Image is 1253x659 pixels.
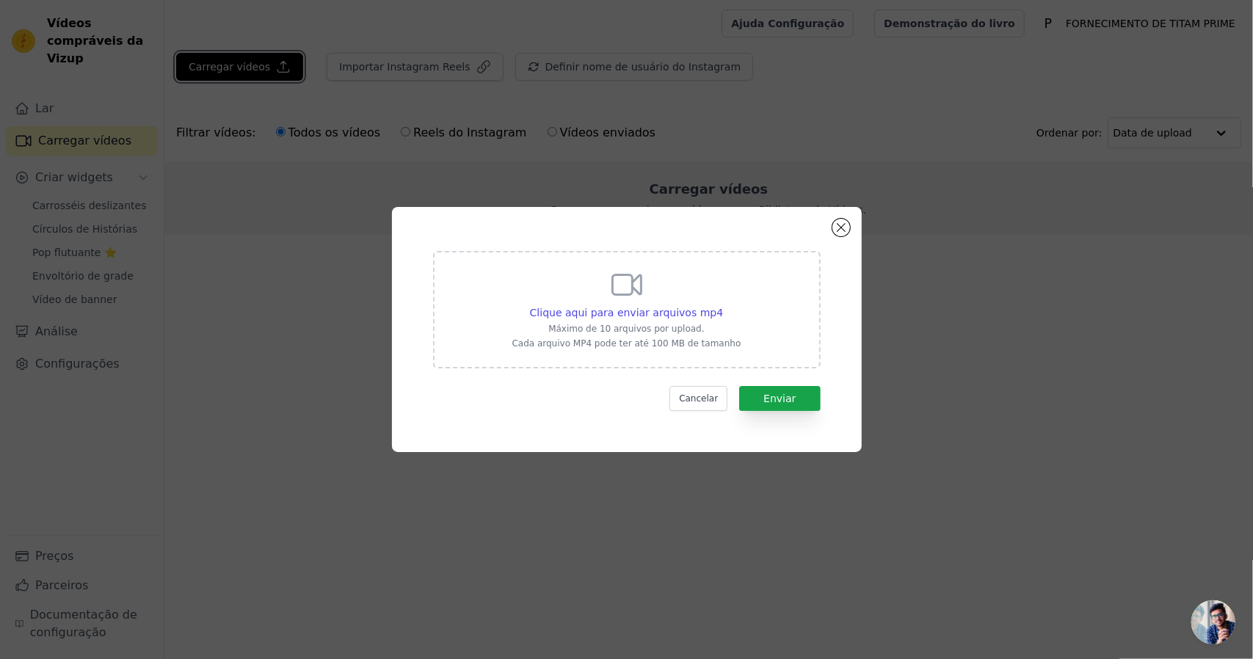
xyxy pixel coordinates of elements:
font: Clique aqui para enviar arquivos mp4 [530,307,724,318]
font: Máximo de 10 arquivos por upload. [548,324,704,334]
font: Enviar [763,393,796,404]
button: Fechar modal [832,219,850,236]
font: Cancelar [679,393,718,404]
div: Bate-papo aberto [1191,600,1235,644]
font: Cada arquivo MP4 pode ter até 100 MB de tamanho [512,338,741,349]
